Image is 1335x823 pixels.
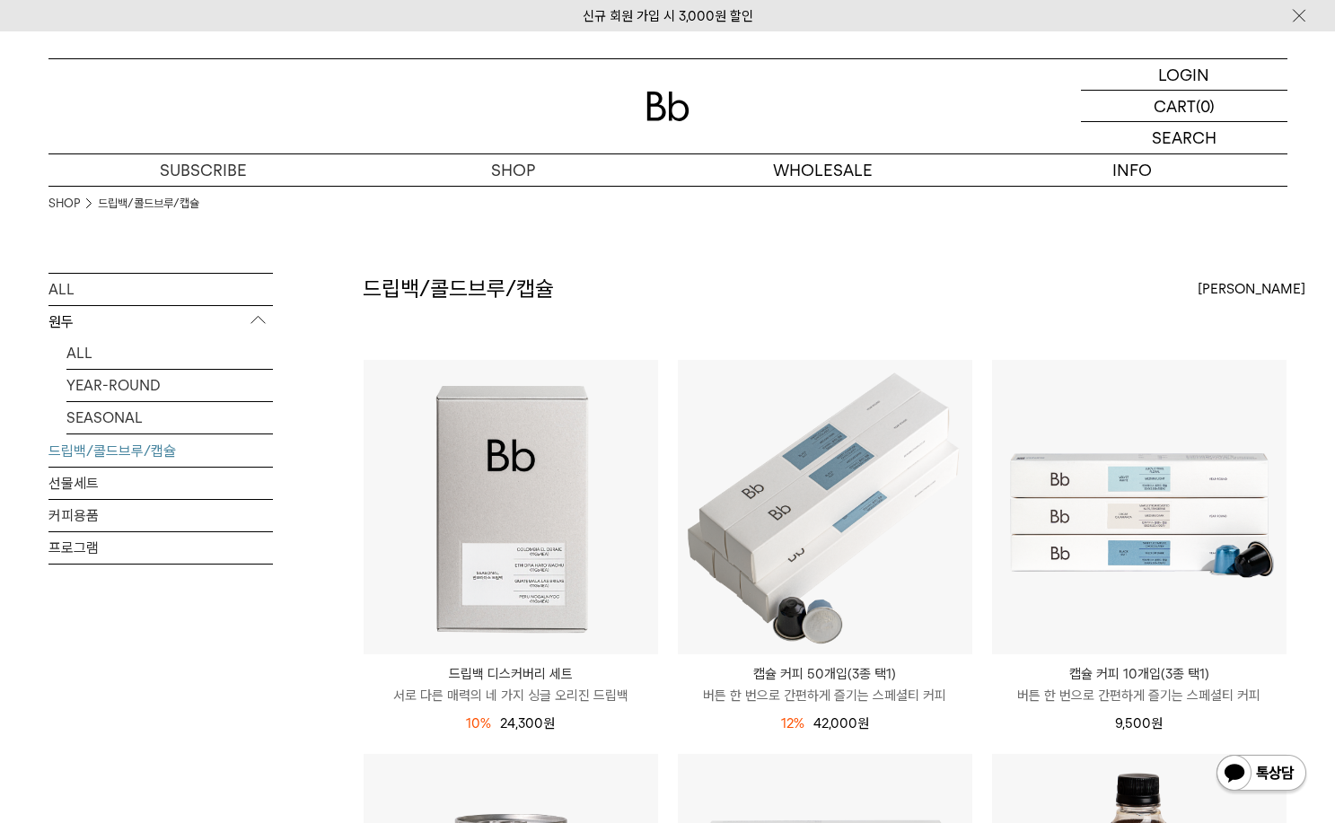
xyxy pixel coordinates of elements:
[992,685,1287,706] p: 버튼 한 번으로 간편하게 즐기는 스페셜티 커피
[678,685,972,706] p: 버튼 한 번으로 간편하게 즐기는 스페셜티 커피
[66,402,273,433] a: SEASONAL
[1081,59,1287,91] a: LOGIN
[646,92,689,121] img: 로고
[1154,91,1196,121] p: CART
[66,337,273,369] a: ALL
[1215,753,1308,796] img: 카카오톡 채널 1:1 채팅 버튼
[813,715,869,731] span: 42,000
[1152,122,1216,153] p: SEARCH
[678,360,972,654] img: 캡슐 커피 50개입(3종 택1)
[678,663,972,685] p: 캡슐 커피 50개입(3종 택1)
[668,154,978,186] p: WHOLESALE
[1115,715,1163,731] span: 9,500
[466,713,491,734] div: 10%
[98,195,199,213] a: 드립백/콜드브루/캡슐
[48,435,273,467] a: 드립백/콜드브루/캡슐
[1196,91,1215,121] p: (0)
[364,663,658,706] a: 드립백 디스커버리 세트 서로 다른 매력의 네 가지 싱글 오리진 드립백
[500,715,555,731] span: 24,300
[678,663,972,706] a: 캡슐 커피 50개입(3종 택1) 버튼 한 번으로 간편하게 즐기는 스페셜티 커피
[48,195,80,213] a: SHOP
[857,715,869,731] span: 원
[364,685,658,706] p: 서로 다른 매력의 네 가지 싱글 오리진 드립백
[1158,59,1209,90] p: LOGIN
[364,663,658,685] p: 드립백 디스커버리 세트
[48,274,273,305] a: ALL
[358,154,668,186] a: SHOP
[992,360,1287,654] img: 캡슐 커피 10개입(3종 택1)
[978,154,1287,186] p: INFO
[1198,278,1305,300] span: [PERSON_NAME]
[583,8,753,24] a: 신규 회원 가입 시 3,000원 할인
[48,154,358,186] a: SUBSCRIBE
[543,715,555,731] span: 원
[48,532,273,564] a: 프로그램
[48,500,273,531] a: 커피용품
[1081,91,1287,122] a: CART (0)
[992,663,1287,706] a: 캡슐 커피 10개입(3종 택1) 버튼 한 번으로 간편하게 즐기는 스페셜티 커피
[363,274,554,304] h2: 드립백/콜드브루/캡슐
[1151,715,1163,731] span: 원
[48,306,273,338] p: 원두
[364,360,658,654] img: 드립백 디스커버리 세트
[66,370,273,401] a: YEAR-ROUND
[992,663,1287,685] p: 캡슐 커피 10개입(3종 택1)
[781,713,804,734] div: 12%
[48,468,273,499] a: 선물세트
